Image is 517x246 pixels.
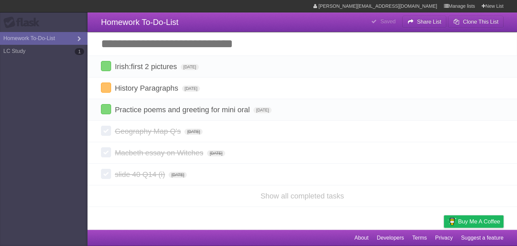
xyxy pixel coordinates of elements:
[101,147,111,157] label: Done
[253,107,272,113] span: [DATE]
[115,105,251,114] span: Practice poems and greeting for mini oral
[184,129,203,135] span: [DATE]
[101,169,111,179] label: Done
[3,17,44,29] div: Flask
[182,86,200,92] span: [DATE]
[101,126,111,136] label: Done
[448,16,504,28] button: Clone This List
[75,48,84,55] b: 1
[380,19,395,24] b: Saved
[181,64,199,70] span: [DATE]
[354,232,369,244] a: About
[458,216,500,227] span: Buy me a coffee
[261,192,344,200] a: Show all completed tasks
[115,149,205,157] span: Macbeth essay on Witches
[101,83,111,93] label: Done
[377,232,404,244] a: Developers
[101,104,111,114] label: Done
[115,127,182,135] span: Geography Map Q's
[169,172,187,178] span: [DATE]
[447,216,456,227] img: Buy me a coffee
[461,232,504,244] a: Suggest a feature
[417,19,441,25] b: Share List
[463,19,498,25] b: Clone This List
[207,150,225,156] span: [DATE]
[101,61,111,71] label: Done
[115,84,180,92] span: History Paragraphs
[412,232,427,244] a: Terms
[115,62,179,71] span: Irish:first 2 pictures
[402,16,447,28] button: Share List
[101,18,178,27] span: Homework To-Do-List
[435,232,453,244] a: Privacy
[115,170,167,179] span: slide 40 Q14 (i)
[444,215,504,228] a: Buy me a coffee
